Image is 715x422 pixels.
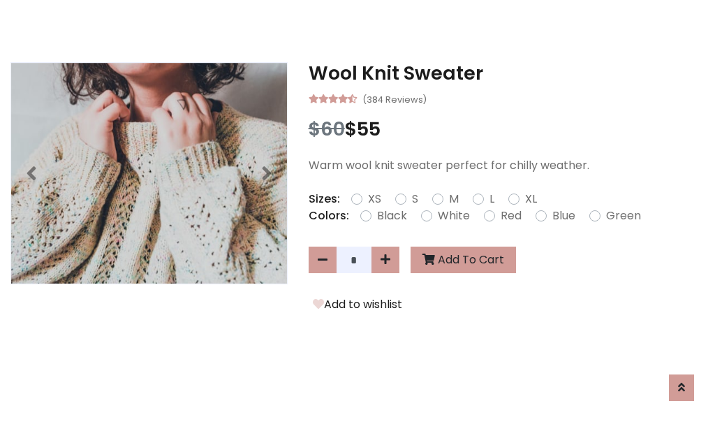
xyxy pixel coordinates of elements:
label: XL [525,191,537,208]
label: XS [368,191,381,208]
label: Black [377,208,407,224]
img: Image [11,63,287,284]
label: M [449,191,459,208]
p: Colors: [309,208,349,224]
label: L [489,191,494,208]
span: $60 [309,116,345,142]
h3: Wool Knit Sweater [309,62,705,85]
button: Add To Cart [411,247,516,273]
label: White [438,208,470,224]
label: Green [606,208,641,224]
span: 55 [357,116,381,142]
label: S [412,191,418,208]
button: Add to wishlist [309,296,406,314]
p: Sizes: [309,191,340,208]
label: Blue [552,208,575,224]
small: (384 Reviews) [362,90,427,107]
label: Red [501,208,522,224]
h3: $ [309,118,705,140]
p: Warm wool knit sweater perfect for chilly weather. [309,157,705,174]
